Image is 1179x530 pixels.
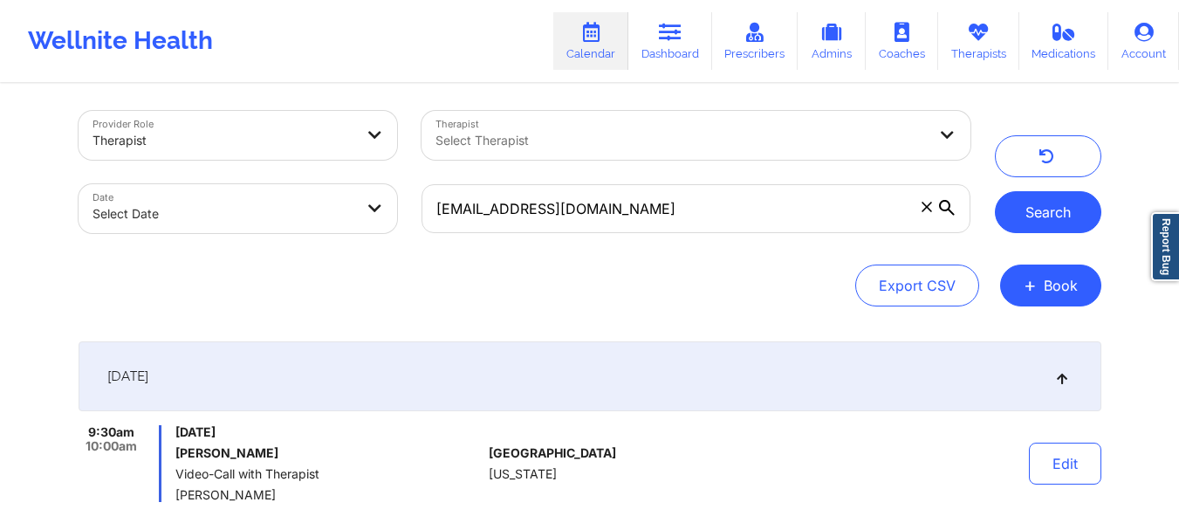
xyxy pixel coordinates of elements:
[422,184,970,233] input: Search by patient email
[175,467,482,481] span: Video-Call with Therapist
[712,12,799,70] a: Prescribers
[107,368,148,385] span: [DATE]
[175,446,482,460] h6: [PERSON_NAME]
[93,121,354,160] div: Therapist
[1029,443,1101,485] button: Edit
[1024,280,1037,290] span: +
[1000,265,1101,306] button: +Book
[855,265,979,306] button: Export CSV
[1019,12,1109,70] a: Medications
[1108,12,1179,70] a: Account
[628,12,712,70] a: Dashboard
[93,195,354,233] div: Select Date
[866,12,938,70] a: Coaches
[88,425,134,439] span: 9:30am
[175,488,482,502] span: [PERSON_NAME]
[175,425,482,439] span: [DATE]
[798,12,866,70] a: Admins
[86,439,137,453] span: 10:00am
[995,191,1101,233] button: Search
[1151,212,1179,281] a: Report Bug
[489,446,616,460] span: [GEOGRAPHIC_DATA]
[938,12,1019,70] a: Therapists
[489,467,557,481] span: [US_STATE]
[553,12,628,70] a: Calendar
